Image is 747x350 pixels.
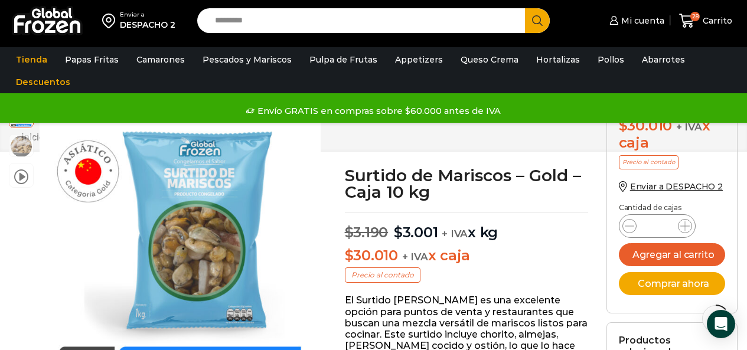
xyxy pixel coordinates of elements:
[345,247,589,264] p: x caja
[619,117,672,134] bdi: 30.010
[131,48,191,71] a: Camarones
[619,243,725,266] button: Agregar al carrito
[345,267,420,283] p: Precio al contado
[646,218,668,234] input: Product quantity
[700,15,732,27] span: Carrito
[636,48,691,71] a: Abarrotes
[102,11,120,31] img: address-field-icon.svg
[304,48,383,71] a: Pulpa de Frutas
[676,7,735,35] a: 28 Carrito
[619,272,725,295] button: Comprar ahora
[120,19,175,31] div: DESPACHO 2
[619,155,679,169] p: Precio al contado
[389,48,449,71] a: Appetizers
[619,117,628,134] span: $
[9,135,33,158] span: surtido de marisco gold
[530,48,586,71] a: Hortalizas
[619,204,725,212] p: Cantidad de cajas
[676,121,702,133] span: + IVA
[59,48,125,71] a: Papas Fritas
[345,224,389,241] bdi: 3.190
[394,224,438,241] bdi: 3.001
[455,48,524,71] a: Queso Crema
[345,247,398,264] bdi: 30.010
[630,181,723,192] span: Enviar a DESPACHO 2
[525,8,550,33] button: Search button
[707,310,735,338] div: Open Intercom Messenger
[10,71,76,93] a: Descuentos
[120,11,175,19] div: Enviar a
[345,212,589,241] p: x kg
[394,224,403,241] span: $
[592,48,630,71] a: Pollos
[619,181,723,192] a: Enviar a DESPACHO 2
[345,224,354,241] span: $
[10,48,53,71] a: Tienda
[442,228,468,240] span: + IVA
[197,48,298,71] a: Pescados y Mariscos
[690,12,700,21] span: 28
[345,247,354,264] span: $
[618,15,664,27] span: Mi cuenta
[606,9,664,32] a: Mi cuenta
[402,251,428,263] span: + IVA
[619,117,725,152] div: x caja
[345,167,589,200] h1: Surtido de Mariscos – Gold – Caja 10 kg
